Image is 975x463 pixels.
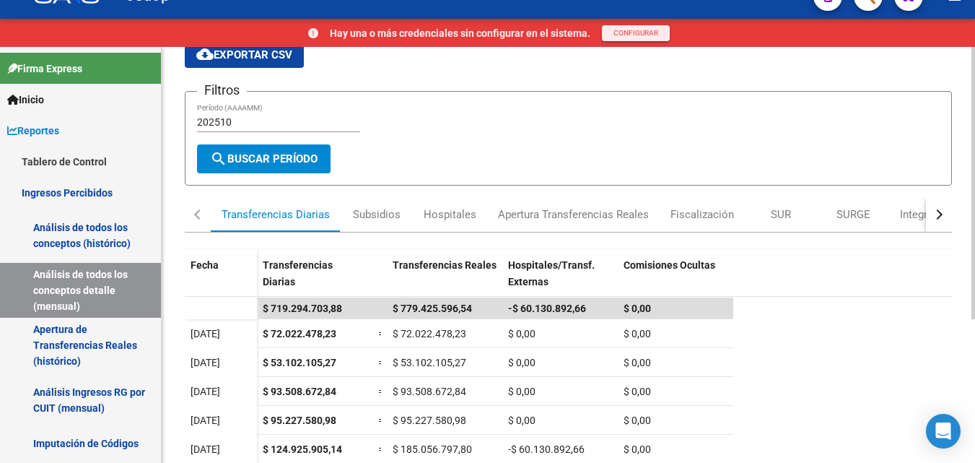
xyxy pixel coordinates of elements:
[197,80,247,100] h3: Filtros
[378,328,384,339] span: =
[7,61,82,77] span: Firma Express
[378,415,384,426] span: =
[7,92,44,108] span: Inicio
[196,48,292,61] span: Exportar CSV
[393,415,466,426] span: $ 95.227.580,98
[393,260,497,272] span: Transferencias Reales
[185,251,257,311] datatable-header-cell: Fecha
[191,443,220,455] span: [DATE]
[263,415,336,426] span: $ 95.227.580,98
[900,207,954,223] div: Integración
[624,357,651,368] span: $ 0,00
[624,443,651,455] span: $ 0,00
[257,251,372,311] datatable-header-cell: Transferencias Diarias
[498,207,649,223] div: Apertura Transferencias Reales
[393,443,472,455] span: $ 185.056.797,80
[771,207,791,223] div: SUR
[613,29,658,37] span: CONFIGURAR
[618,251,733,311] datatable-header-cell: Comisiones Ocultas
[508,260,595,288] span: Hospitales/Transf. Externas
[263,328,336,339] span: $ 72.022.478,23
[7,123,59,139] span: Reportes
[393,303,472,314] span: $ 779.425.596,54
[508,415,535,426] span: $ 0,00
[926,414,961,449] div: Open Intercom Messenger
[508,443,585,455] span: -$ 60.130.892,66
[393,357,466,368] span: $ 53.102.105,27
[670,207,734,223] div: Fiscalización
[602,25,670,41] button: CONFIGURAR
[508,357,535,368] span: $ 0,00
[191,415,220,426] span: [DATE]
[378,443,384,455] span: =
[210,153,318,166] span: Buscar Período
[508,328,535,339] span: $ 0,00
[196,46,214,63] mat-icon: cloud_download
[624,328,651,339] span: $ 0,00
[502,251,618,311] datatable-header-cell: Hospitales/Transf. Externas
[185,42,304,68] button: Exportar CSV
[836,207,870,223] div: SURGE
[197,145,331,174] button: Buscar Período
[353,207,401,223] div: Subsidios
[263,303,342,314] span: $ 719.294.703,88
[210,150,227,168] mat-icon: search
[624,303,651,314] span: $ 0,00
[330,25,590,41] p: Hay una o más credenciales sin configurar en el sistema.
[508,386,535,397] span: $ 0,00
[508,303,586,314] span: -$ 60.130.892,66
[378,386,384,397] span: =
[624,415,651,426] span: $ 0,00
[191,357,220,368] span: [DATE]
[624,386,651,397] span: $ 0,00
[424,207,476,223] div: Hospitales
[263,357,336,368] span: $ 53.102.105,27
[378,357,384,368] span: =
[393,386,466,397] span: $ 93.508.672,84
[263,386,336,397] span: $ 93.508.672,84
[191,328,220,339] span: [DATE]
[624,260,715,272] span: Comisiones Ocultas
[387,251,502,311] datatable-header-cell: Transferencias Reales
[222,207,330,223] div: Transferencias Diarias
[393,328,466,339] span: $ 72.022.478,23
[191,260,219,272] span: Fecha
[191,386,220,397] span: [DATE]
[263,260,333,288] span: Transferencias Diarias
[263,443,342,455] span: $ 124.925.905,14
